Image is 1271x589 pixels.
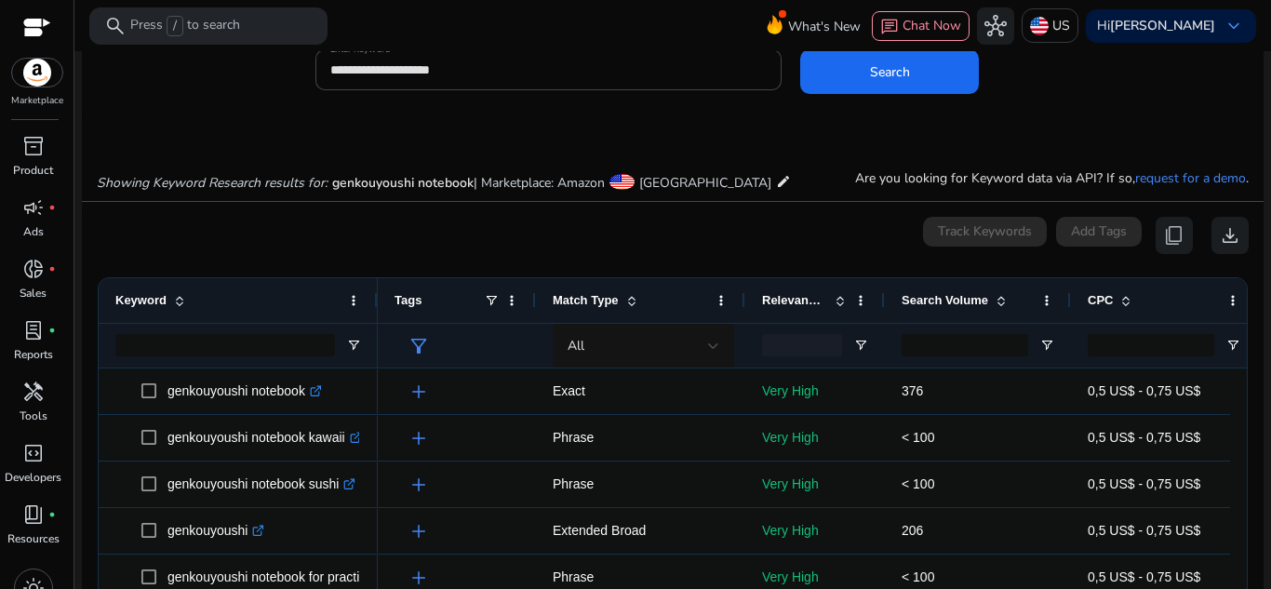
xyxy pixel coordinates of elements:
[23,223,44,240] p: Ads
[408,381,430,403] span: add
[48,327,56,334] span: fiber_manual_record
[167,16,183,36] span: /
[7,530,60,547] p: Resources
[1135,169,1246,187] a: request for a demo
[97,174,328,192] i: Showing Keyword Research results for:
[1088,293,1113,307] span: CPC
[1052,9,1070,42] p: US
[568,337,584,355] span: All
[1097,20,1215,33] p: Hi
[1088,383,1200,398] span: 0,5 US$ - 0,75 US$
[104,15,127,37] span: search
[11,94,63,108] p: Marketplace
[408,520,430,542] span: add
[22,503,45,526] span: book_4
[14,346,53,363] p: Reports
[902,293,988,307] span: Search Volume
[1219,224,1241,247] span: download
[115,334,335,356] input: Keyword Filter Input
[408,335,430,357] span: filter_alt
[167,465,355,503] p: genkouyoushi notebook sushi
[776,170,791,193] mat-icon: edit
[346,338,361,353] button: Open Filter Menu
[13,162,53,179] p: Product
[902,334,1028,356] input: Search Volume Filter Input
[20,285,47,301] p: Sales
[553,512,729,550] p: Extended Broad
[880,18,899,36] span: chat
[22,381,45,403] span: handyman
[167,512,264,550] p: genkouyoushi
[762,465,868,503] p: Very High
[115,293,167,307] span: Keyword
[1088,430,1200,445] span: 0,5 US$ - 0,75 US$
[12,59,62,87] img: amazon.svg
[903,17,961,34] span: Chat Now
[1088,334,1214,356] input: CPC Filter Input
[977,7,1014,45] button: hub
[22,442,45,464] span: code_blocks
[553,419,729,457] p: Phrase
[22,135,45,157] span: inventory_2
[872,11,970,41] button: chatChat Now
[22,319,45,341] span: lab_profile
[853,338,868,353] button: Open Filter Menu
[902,569,934,584] span: < 100
[902,523,923,538] span: 206
[167,372,322,410] p: genkouyoushi notebook
[762,419,868,457] p: Very High
[553,293,619,307] span: Match Type
[553,372,729,410] p: Exact
[902,476,934,491] span: < 100
[20,408,47,424] p: Tools
[1225,338,1240,353] button: Open Filter Menu
[800,49,979,94] button: Search
[1211,217,1249,254] button: download
[1088,476,1200,491] span: 0,5 US$ - 0,75 US$
[1039,338,1054,353] button: Open Filter Menu
[22,196,45,219] span: campaign
[48,511,56,518] span: fiber_manual_record
[5,469,61,486] p: Developers
[553,465,729,503] p: Phrase
[332,174,474,192] span: genkouyoushi notebook
[639,174,771,192] span: [GEOGRAPHIC_DATA]
[984,15,1007,37] span: hub
[167,419,362,457] p: genkouyoushi notebook kawaii
[1030,17,1049,35] img: us.svg
[762,372,868,410] p: Very High
[408,427,430,449] span: add
[22,258,45,280] span: donut_small
[788,10,861,43] span: What's New
[855,168,1249,188] p: Are you looking for Keyword data via API? If so, .
[395,293,421,307] span: Tags
[902,430,934,445] span: < 100
[762,512,868,550] p: Very High
[1088,569,1200,584] span: 0,5 US$ - 0,75 US$
[762,293,827,307] span: Relevance Score
[1110,17,1215,34] b: [PERSON_NAME]
[1223,15,1245,37] span: keyboard_arrow_down
[870,62,910,82] span: Search
[48,265,56,273] span: fiber_manual_record
[474,174,605,192] span: | Marketplace: Amazon
[408,474,430,496] span: add
[48,204,56,211] span: fiber_manual_record
[408,567,430,589] span: add
[130,16,240,36] p: Press to search
[902,383,923,398] span: 376
[1088,523,1200,538] span: 0,5 US$ - 0,75 US$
